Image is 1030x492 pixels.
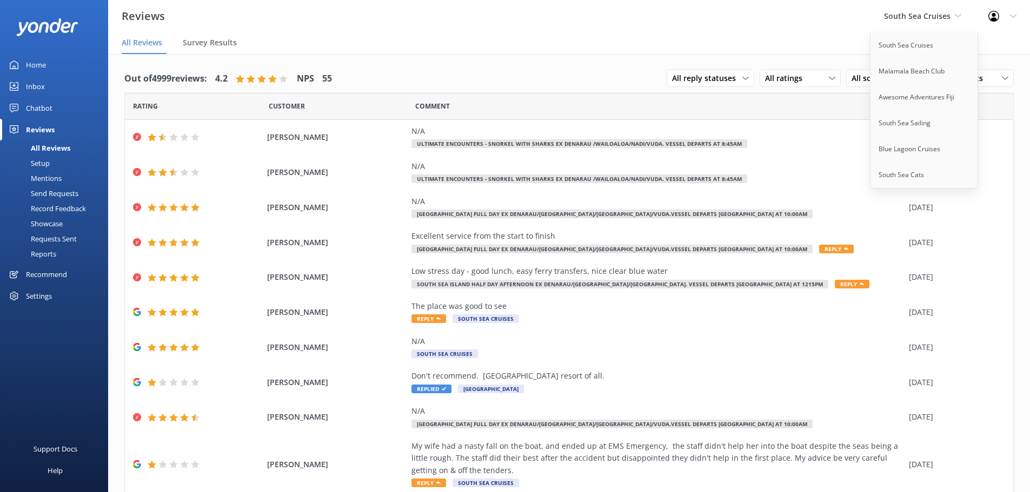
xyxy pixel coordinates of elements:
a: Blue Lagoon Cruises [870,136,979,162]
div: N/A [411,335,903,347]
img: yonder-white-logo.png [16,18,78,36]
div: [DATE] [909,459,1000,470]
span: Survey Results [183,37,237,48]
div: [DATE] [909,341,1000,353]
span: Ultimate Encounters - Snorkel with Sharks ex Denarau /Wailoaloa/Nadi/Vuda. Vessel Departs at 8:45am [411,139,747,148]
div: Send Requests [6,186,78,201]
span: Reply [835,280,869,288]
span: [PERSON_NAME] [267,341,407,353]
span: [PERSON_NAME] [267,411,407,423]
a: Showcase [6,216,108,231]
div: Recommend [26,264,67,285]
div: Home [26,54,46,76]
span: [PERSON_NAME] [267,201,407,213]
a: Send Requests [6,186,108,201]
h4: 4.2 [215,72,228,86]
span: South Sea Cruises [411,349,478,358]
a: Awesome Adventures Fiji [870,84,979,110]
h3: Reviews [122,8,165,25]
span: All sources [852,72,898,84]
span: [PERSON_NAME] [267,306,407,318]
div: [DATE] [909,237,1000,248]
span: [PERSON_NAME] [267,271,407,283]
h4: NPS [297,72,314,86]
a: South Sea Cats [870,162,979,188]
span: Reply [819,245,854,253]
a: Setup [6,156,108,171]
div: [DATE] [909,306,1000,318]
span: South Sea Cruises [884,11,951,21]
div: [DATE] [909,376,1000,388]
h4: Out of 4999 reviews: [124,72,207,86]
span: [PERSON_NAME] [267,131,407,143]
div: Requests Sent [6,231,77,246]
span: [GEOGRAPHIC_DATA] [458,385,524,393]
div: All Reviews [6,140,70,156]
div: Reviews [26,119,55,140]
div: Reports [6,246,56,261]
div: N/A [411,196,903,207]
span: Date [133,101,158,111]
div: Mentions [6,171,62,186]
a: South Sea Sailing [870,110,979,136]
div: [DATE] [909,201,1000,213]
div: N/A [411,405,903,417]
a: Malamala Beach Club [870,58,979,84]
div: [DATE] [909,411,1000,423]
span: [PERSON_NAME] [267,459,407,470]
div: Record Feedback [6,201,86,216]
a: Record Feedback [6,201,108,216]
span: Reply [411,314,446,323]
span: [PERSON_NAME] [267,166,407,178]
div: Low stress day - good lunch, easy ferry transfers, nice clear blue water [411,265,903,277]
span: Ultimate Encounters - Snorkel with Sharks ex Denarau /Wailoaloa/Nadi/Vuda. Vessel Departs at 8:45am [411,174,747,183]
div: [DATE] [909,271,1000,283]
div: My wife had a nasty fall on the boat, and ended up at EMS Emergency, the staff didn't help her in... [411,440,903,476]
a: South Sea Cruises [870,32,979,58]
span: South Sea Cruises [453,314,519,323]
div: Settings [26,285,52,307]
span: All ratings [765,72,809,84]
div: Help [48,460,63,481]
span: Date [269,101,305,111]
a: Reports [6,246,108,261]
div: Support Docs [34,438,77,460]
div: Setup [6,156,50,171]
span: [PERSON_NAME] [267,376,407,388]
a: All Reviews [6,140,108,156]
span: Question [415,101,450,111]
div: Excellent service from the start to finish [411,230,903,242]
span: South Sea Cruises [453,478,519,487]
span: All reply statuses [672,72,742,84]
span: Replied [411,385,451,393]
div: Don't recommend. [GEOGRAPHIC_DATA] resort of all. [411,370,903,382]
span: [GEOGRAPHIC_DATA] Full Day ex Denarau/[GEOGRAPHIC_DATA]/[GEOGRAPHIC_DATA]/Vuda.Vessel departs [GE... [411,210,813,218]
div: N/A [411,160,903,172]
div: Showcase [6,216,63,231]
span: [GEOGRAPHIC_DATA] Full Day ex Denarau/[GEOGRAPHIC_DATA]/[GEOGRAPHIC_DATA]/Vuda.Vessel departs [GE... [411,245,813,253]
span: Reply [411,478,446,487]
span: South Sea Island Half Day Afternoon ex Denarau/[GEOGRAPHIC_DATA]/[GEOGRAPHIC_DATA]. Vessel Depart... [411,280,828,288]
div: The place was good to see [411,300,903,312]
span: All Reviews [122,37,162,48]
span: [GEOGRAPHIC_DATA] Full Day ex Denarau/[GEOGRAPHIC_DATA]/[GEOGRAPHIC_DATA]/Vuda.Vessel departs [GE... [411,420,813,428]
div: Inbox [26,76,45,97]
a: Requests Sent [6,231,108,246]
span: [PERSON_NAME] [267,237,407,248]
h4: 55 [322,72,332,86]
a: Mentions [6,171,108,186]
div: Chatbot [26,97,52,119]
div: N/A [411,125,903,137]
